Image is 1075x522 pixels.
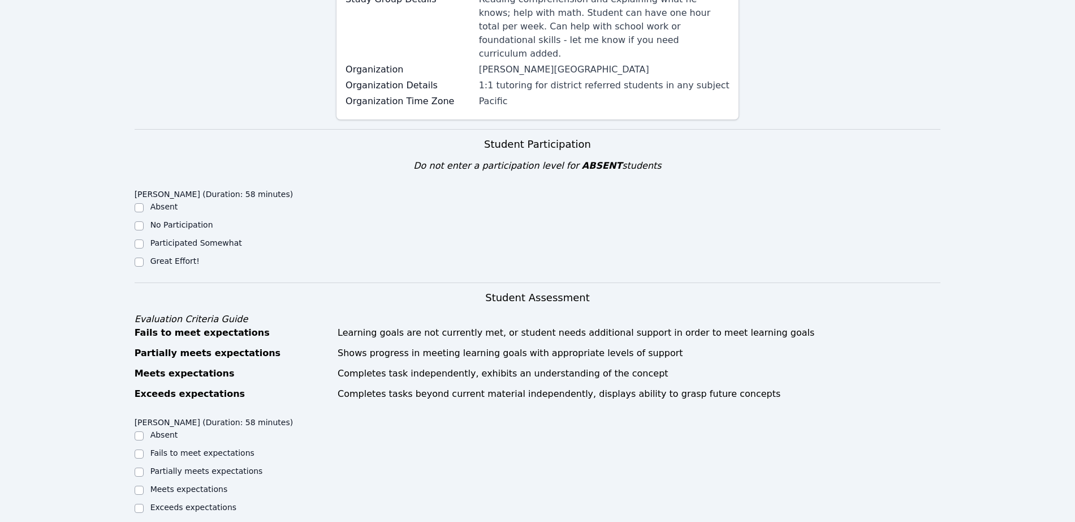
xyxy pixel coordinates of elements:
h3: Student Assessment [135,290,941,306]
label: Absent [150,202,178,211]
div: [PERSON_NAME][GEOGRAPHIC_DATA] [479,63,729,76]
div: 1:1 tutoring for district referred students in any subject [479,79,729,92]
div: Completes task independently, exhibits an understanding of the concept [338,367,940,380]
div: Exceeds expectations [135,387,331,401]
legend: [PERSON_NAME] (Duration: 58 minutes) [135,412,293,429]
div: Meets expectations [135,367,331,380]
span: ABSENT [582,160,622,171]
div: Pacific [479,95,729,108]
div: Completes tasks beyond current material independently, displays ability to grasp future concepts [338,387,940,401]
label: Exceeds expectations [150,503,236,512]
label: Fails to meet expectations [150,448,254,457]
label: Participated Somewhat [150,238,242,247]
label: Organization Time Zone [346,95,472,108]
label: Organization Details [346,79,472,92]
label: Great Effort! [150,256,200,266]
div: Do not enter a participation level for students [135,159,941,173]
label: Meets expectations [150,485,228,494]
div: Partially meets expectations [135,346,331,360]
label: Absent [150,430,178,439]
label: Organization [346,63,472,76]
div: Evaluation Criteria Guide [135,313,941,326]
div: Shows progress in meeting learning goals with appropriate levels of support [338,346,940,360]
h3: Student Participation [135,136,941,152]
div: Learning goals are not currently met, or student needs additional support in order to meet learni... [338,326,940,340]
div: Fails to meet expectations [135,326,331,340]
label: Partially meets expectations [150,467,263,476]
legend: [PERSON_NAME] (Duration: 58 minutes) [135,184,293,201]
label: No Participation [150,220,213,229]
